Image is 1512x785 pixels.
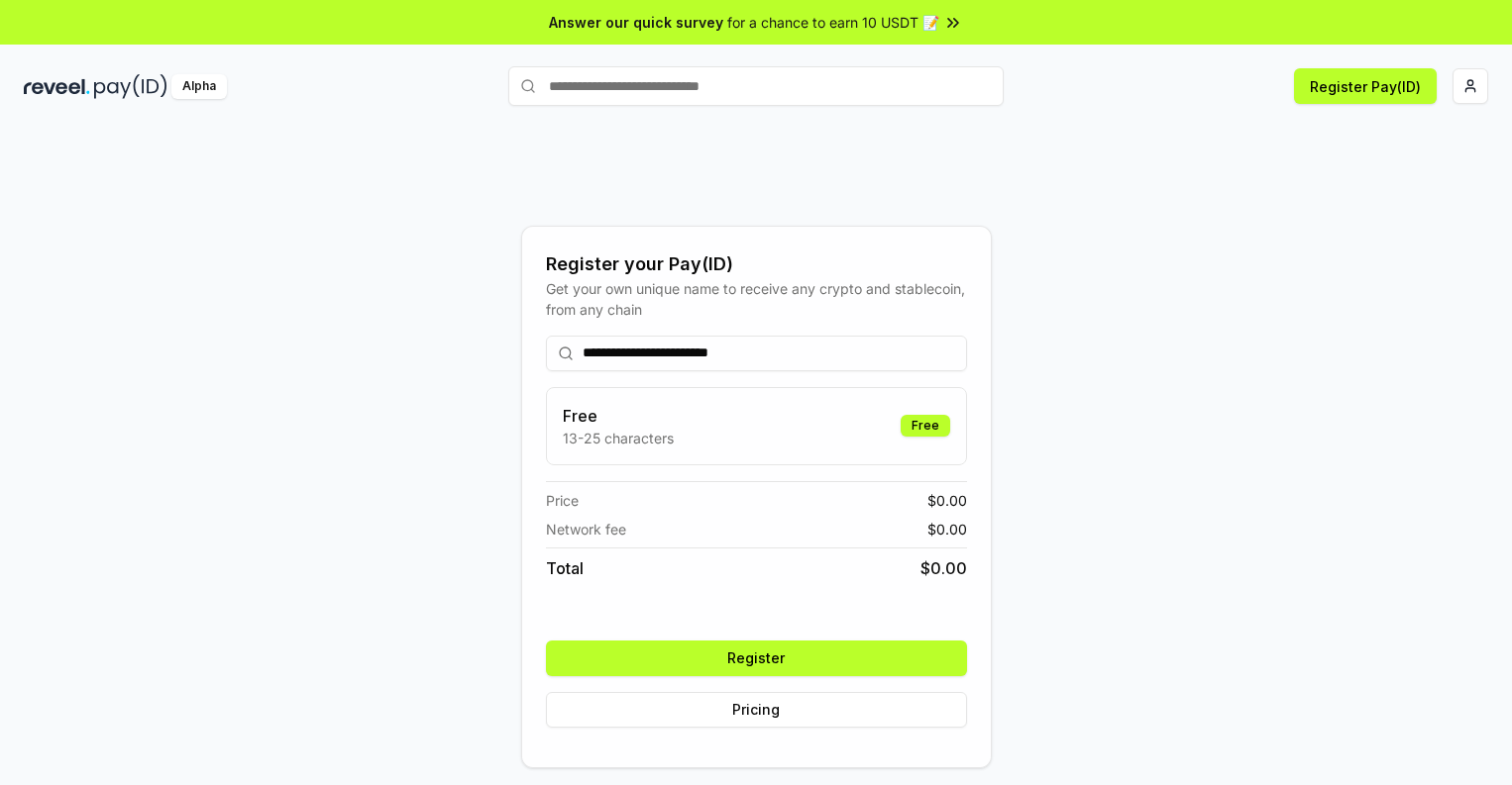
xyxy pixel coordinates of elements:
[927,490,967,511] span: $ 0.00
[171,74,227,99] div: Alpha
[546,278,967,320] div: Get your own unique name to receive any crypto and stablecoin, from any chain
[563,428,674,448] p: 13-25 characters
[94,74,167,99] img: pay_id
[563,404,674,428] h3: Free
[546,490,579,511] span: Price
[546,692,967,728] button: Pricing
[920,556,967,580] span: $ 0.00
[24,74,90,99] img: reveel_dark
[1294,68,1437,104] button: Register Pay(ID)
[546,250,967,278] div: Register your Pay(ID)
[546,519,626,540] span: Network fee
[727,12,939,33] span: for a chance to earn 10 USDT 📝
[901,415,950,437] div: Free
[549,12,723,33] span: Answer our quick survey
[546,640,967,676] button: Register
[927,519,967,540] span: $ 0.00
[546,556,584,580] span: Total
